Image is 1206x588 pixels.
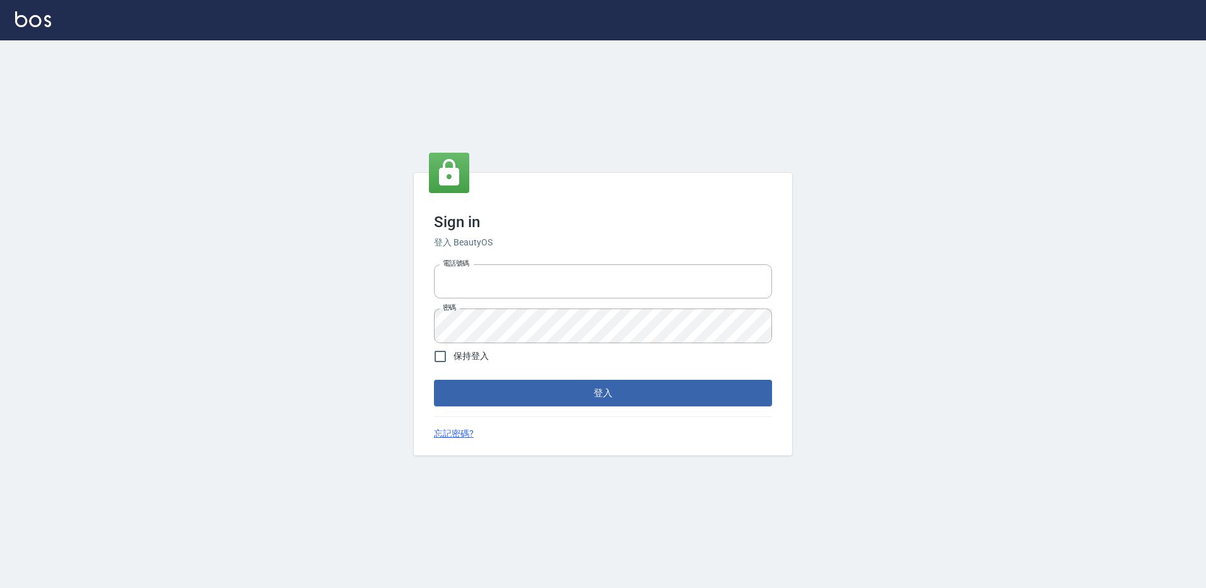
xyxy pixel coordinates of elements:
label: 密碼 [443,303,456,312]
h3: Sign in [434,213,772,231]
span: 保持登入 [454,350,489,363]
button: 登入 [434,380,772,406]
a: 忘記密碼? [434,427,474,440]
h6: 登入 BeautyOS [434,236,772,249]
img: Logo [15,11,51,27]
label: 電話號碼 [443,259,469,268]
